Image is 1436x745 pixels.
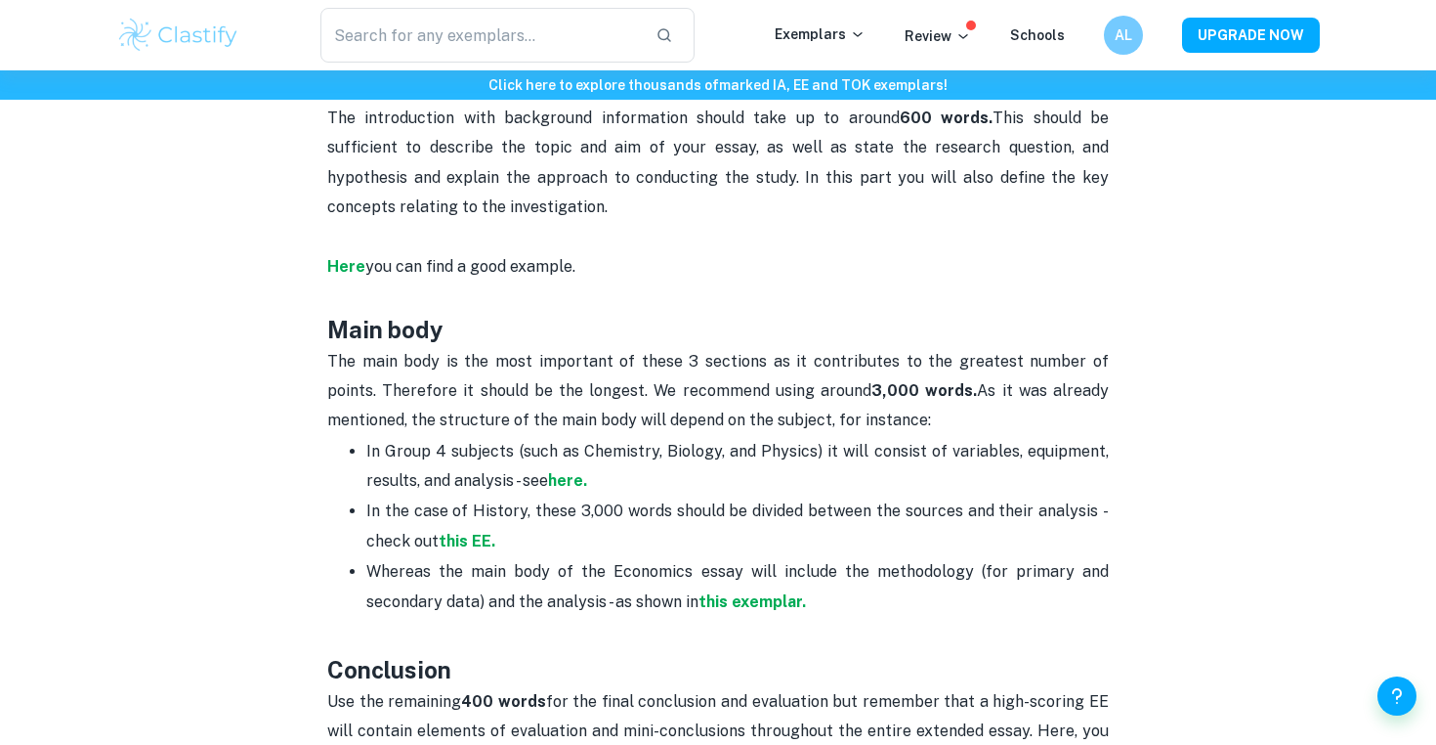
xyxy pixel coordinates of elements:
[1182,18,1320,53] button: UPGRADE NOW
[1377,677,1416,716] button: Help and Feedback
[871,381,977,400] strong: 3,000 words.
[327,347,1109,436] p: The main body is the most important of these 3 sections as it contributes to the greatest number ...
[327,312,1109,347] h3: Main body
[698,592,806,611] a: this exemplar.
[900,109,993,127] strong: 600 words.
[366,497,1109,556] p: In the case of History, these 3,000 words should be divided between the sources and their analysi...
[461,692,546,711] strong: 400 words
[905,25,971,47] p: Review
[327,104,1109,312] p: The introduction with background information should take up to around This should be sufficient t...
[366,557,1109,617] p: Whereas the main body of the Economics essay will include the methodology (for primary and second...
[366,437,1109,497] p: In Group 4 subjects (such as Chemistry, Biology, and Physics) it will consist of variables, equip...
[4,74,1432,96] h6: Click here to explore thousands of marked IA, EE and TOK exemplars !
[116,16,240,55] img: Clastify logo
[1010,27,1065,43] a: Schools
[327,617,1109,687] h3: Conclusion
[439,532,495,550] a: this EE.
[775,23,866,45] p: Exemplars
[327,257,365,276] a: Here
[1113,24,1135,46] h6: AL
[548,471,587,490] a: here.
[1104,16,1143,55] button: AL
[320,8,640,63] input: Search for any exemplars...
